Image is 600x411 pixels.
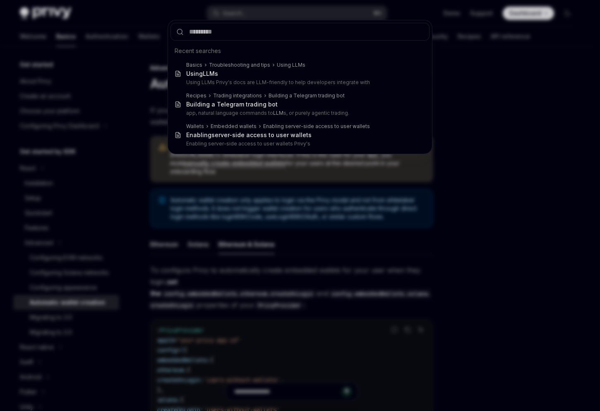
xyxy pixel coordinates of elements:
[203,70,218,77] b: LLMs
[213,92,262,99] div: Trading integrations
[186,101,278,108] div: Building a Telegram trading bot
[186,123,204,130] div: Wallets
[186,140,412,147] p: Enabling server-side access to user wallets Privy's
[186,62,202,68] div: Basics
[209,62,270,68] div: Troubleshooting and tips
[186,79,412,86] p: Using LLMs Privy's docs are LLM-friendly to help developers integrate with
[186,92,206,99] div: Recipes
[175,47,221,55] span: Recent searches
[269,92,345,99] div: Building a Telegram trading bot
[211,131,229,138] b: server
[211,123,257,130] div: Embedded wallets
[273,110,283,116] b: LLM
[277,62,305,68] div: Using LLMs
[186,70,218,77] div: Using
[186,131,312,139] div: Enabling -side access to user wallets
[263,123,370,130] div: Enabling server-side access to user wallets
[186,110,412,116] p: app, natural language commands to s, or purely agentic trading.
